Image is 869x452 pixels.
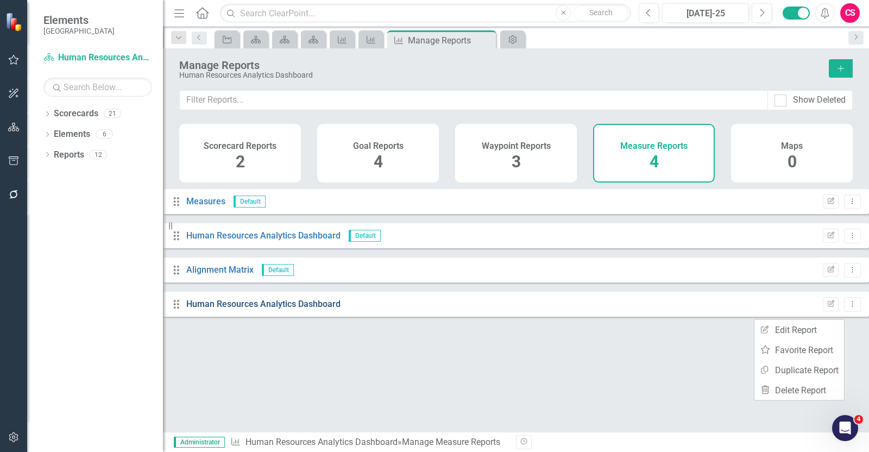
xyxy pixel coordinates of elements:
[245,437,398,447] a: Human Resources Analytics Dashboard
[204,141,276,151] h4: Scorecard Reports
[349,230,381,242] span: Default
[43,52,152,64] a: Human Resources Analytics Dashboard
[854,415,863,424] span: 4
[650,152,659,171] span: 4
[186,265,254,275] a: Alignment Matrix
[754,340,844,360] a: Favorite Report
[179,71,818,79] div: Human Resources Analytics Dashboard
[262,264,294,276] span: Default
[788,152,797,171] span: 0
[43,27,115,35] small: [GEOGRAPHIC_DATA]
[754,380,844,400] a: Delete Report
[840,3,860,23] button: CS
[186,230,341,241] a: Human Resources Analytics Dashboard
[236,152,245,171] span: 2
[408,34,493,47] div: Manage Reports
[43,78,152,97] input: Search Below...
[54,149,84,161] a: Reports
[374,152,383,171] span: 4
[220,4,631,23] input: Search ClearPoint...
[482,141,551,151] h4: Waypoint Reports
[174,437,225,448] span: Administrator
[754,320,844,340] a: Edit Report
[54,108,98,120] a: Scorecards
[754,360,844,380] a: Duplicate Report
[54,128,90,141] a: Elements
[512,152,521,171] span: 3
[662,3,749,23] button: [DATE]-25
[43,14,115,27] span: Elements
[104,109,121,118] div: 21
[589,8,613,17] span: Search
[620,141,688,151] h4: Measure Reports
[230,436,508,449] div: » Manage Measure Reports
[179,90,768,110] input: Filter Reports...
[90,150,107,159] div: 12
[96,130,113,139] div: 6
[666,7,745,20] div: [DATE]-25
[186,196,225,206] a: Measures
[186,299,341,309] a: Human Resources Analytics Dashboard
[234,196,266,208] span: Default
[574,5,628,21] button: Search
[5,12,24,31] img: ClearPoint Strategy
[832,415,858,441] iframe: Intercom live chat
[179,59,818,71] div: Manage Reports
[781,141,803,151] h4: Maps
[793,94,846,106] div: Show Deleted
[353,141,404,151] h4: Goal Reports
